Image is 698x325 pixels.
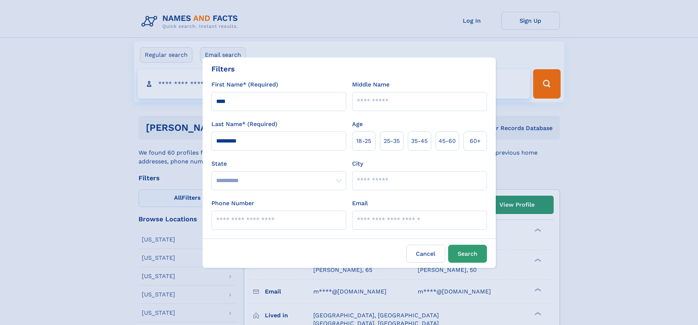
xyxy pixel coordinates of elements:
[352,120,363,129] label: Age
[211,120,277,129] label: Last Name* (Required)
[356,137,371,145] span: 18‑25
[211,199,254,208] label: Phone Number
[211,63,235,74] div: Filters
[352,80,389,89] label: Middle Name
[439,137,456,145] span: 45‑60
[384,137,400,145] span: 25‑35
[411,137,428,145] span: 35‑45
[406,245,445,263] label: Cancel
[448,245,487,263] button: Search
[211,80,278,89] label: First Name* (Required)
[211,159,346,168] label: State
[470,137,481,145] span: 60+
[352,199,368,208] label: Email
[352,159,363,168] label: City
